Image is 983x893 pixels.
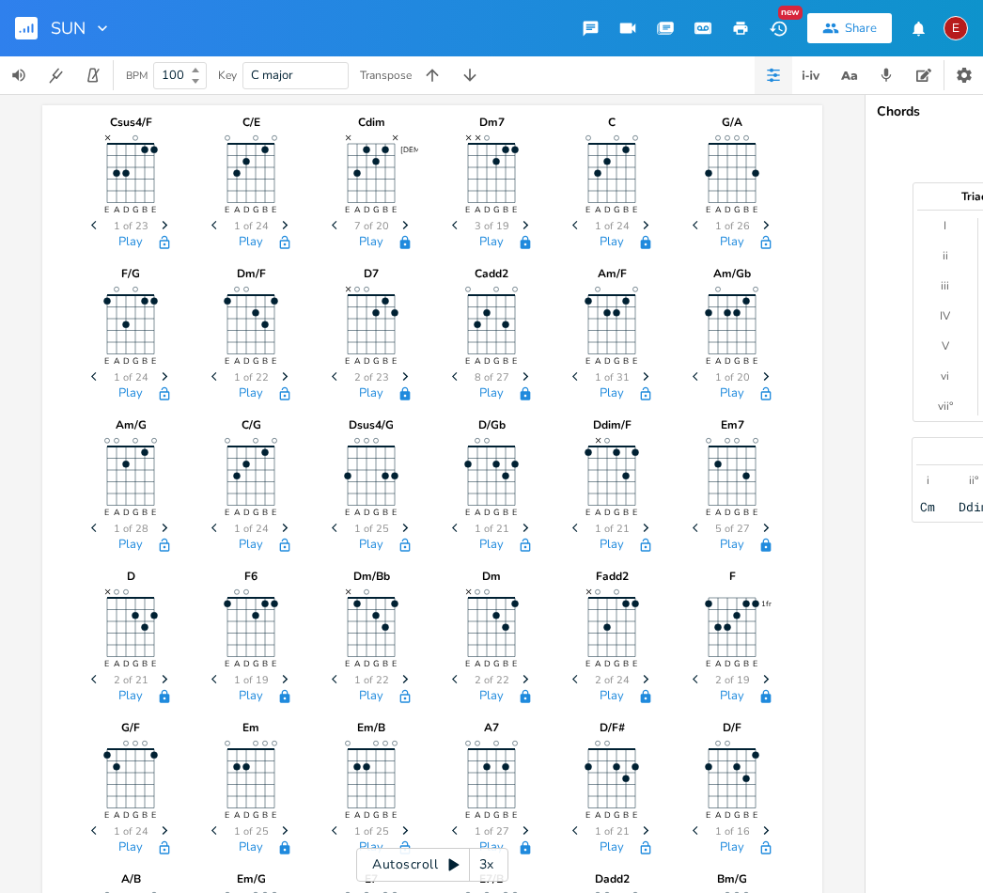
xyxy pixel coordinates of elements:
div: Csus4/F [84,117,178,128]
div: G/A [685,117,779,128]
div: Am/Gb [685,268,779,279]
text: E [151,809,156,821]
text: E [753,355,757,367]
button: Play [359,235,383,251]
div: D7 [324,268,418,279]
text: G [253,355,259,367]
div: Cm [920,499,935,514]
div: iii [941,278,949,293]
div: vii° [938,399,953,414]
text: E [104,658,109,669]
text: D [484,809,491,821]
text: E [151,658,156,669]
text: D [123,204,130,215]
div: F/G [84,268,178,279]
text: A [595,204,601,215]
text: B [142,809,148,821]
text: G [133,355,139,367]
text: B [142,204,148,215]
text: D [243,658,250,669]
text: E [512,658,517,669]
text: B [743,355,749,367]
text: B [382,658,388,669]
span: SUN [51,20,86,37]
text: E [151,355,156,367]
text: E [392,658,397,669]
text: B [503,809,508,821]
span: 8 of 27 [475,372,509,383]
span: 1 of 21 [595,524,630,534]
text: B [623,355,629,367]
div: Dm/Bb [324,571,418,582]
text: A [114,809,120,821]
text: E [753,204,757,215]
text: G [253,204,259,215]
text: B [382,809,388,821]
span: 5 of 27 [715,524,750,534]
text: D [364,204,370,215]
text: D [243,809,250,821]
text: E [465,507,470,518]
button: Play [239,386,263,402]
text: G [614,355,620,367]
button: Play [239,538,263,554]
text: G [373,809,380,821]
div: Cdim [324,117,418,128]
text: B [382,355,388,367]
text: D [725,507,731,518]
text: E [104,355,109,367]
text: G [493,507,500,518]
text: E [345,658,350,669]
text: A [234,809,241,821]
button: Play [239,689,263,705]
text: E [392,809,397,821]
span: 1 of 22 [354,675,389,685]
div: Fadd2 [565,571,659,582]
text: E [104,204,109,215]
button: Share [807,13,892,43]
text: A [475,809,481,821]
button: Play [720,689,744,705]
text: E [272,809,276,821]
div: G/F [84,722,178,733]
text: G [734,658,741,669]
button: Play [720,235,744,251]
text: B [503,658,508,669]
text: D [243,507,250,518]
button: Play [600,386,624,402]
span: 1 of 24 [234,524,269,534]
div: C/E [204,117,298,128]
span: 1 of 21 [475,524,509,534]
text: E [272,507,276,518]
text: E [151,204,156,215]
text: D [484,355,491,367]
text: D [604,809,611,821]
button: Play [720,386,744,402]
text: B [623,809,629,821]
div: D/Gb [445,419,538,431]
div: Em [204,722,298,733]
text: A [715,355,722,367]
text: G [373,507,380,518]
text: × [595,432,601,447]
button: Play [118,689,143,705]
text: G [253,507,259,518]
div: Cadd2 [445,268,538,279]
text: E [392,355,397,367]
div: D/F# [565,722,659,733]
span: 1 of 24 [114,372,148,383]
text: E [465,809,470,821]
text: × [345,584,351,599]
text: A [234,507,241,518]
text: E [632,355,637,367]
text: E [632,809,637,821]
text: A [234,204,241,215]
text: E [512,809,517,821]
span: 2 of 19 [715,675,750,685]
text: A [114,204,120,215]
text: A [234,658,241,669]
text: E [345,355,350,367]
text: G [133,809,139,821]
text: A [715,809,722,821]
text: G [614,204,620,215]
